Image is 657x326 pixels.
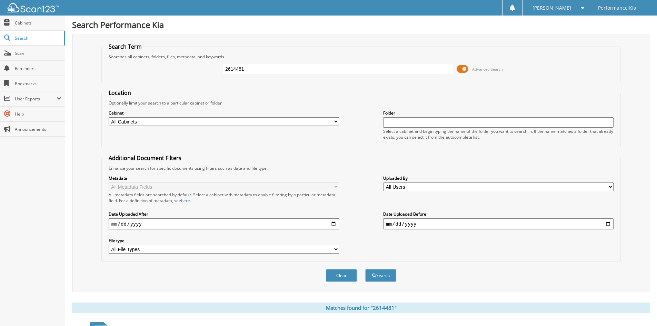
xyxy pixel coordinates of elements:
[109,238,339,244] label: File type
[15,20,61,26] span: Cabinets
[383,218,614,229] input: end
[383,175,614,181] label: Uploaded By
[105,43,145,50] legend: Search Term
[15,35,60,41] span: Search
[109,175,339,181] label: Metadata
[105,89,135,97] legend: Location
[181,198,190,204] a: here
[15,111,61,117] span: Help
[472,67,503,72] span: Advanced Search
[598,6,636,10] span: Performance Kia
[623,293,657,326] iframe: Chat Widget
[326,269,357,282] button: Clear
[105,54,617,60] div: Searches all cabinets, folders, files, metadata, and keywords
[15,66,61,71] span: Reminders
[7,3,59,12] img: scan123-logo-white.svg
[109,192,339,204] div: All metadata fields are searched by default. Select a cabinet with metadata to enable filtering b...
[72,303,650,313] div: Matches found for "2614481"
[15,81,61,87] span: Bookmarks
[109,211,339,217] label: Date Uploaded After
[383,211,614,217] label: Date Uploaded Before
[383,110,614,116] label: Folder
[15,96,57,102] span: User Reports
[15,126,61,132] span: Announcements
[105,165,617,171] div: Enhance your search for specific documents using filters such as date and file type.
[383,128,614,140] div: Select a cabinet and begin typing the name of the folder you want to search in. If the name match...
[15,50,61,56] span: Scan
[109,110,339,116] label: Cabinet
[72,19,650,30] h1: Search Performance Kia
[105,100,617,106] div: Optionally limit your search to a particular cabinet or folder
[365,269,396,282] button: Search
[105,154,185,162] legend: Additional Document Filters
[532,6,571,10] span: [PERSON_NAME]
[109,218,339,229] input: start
